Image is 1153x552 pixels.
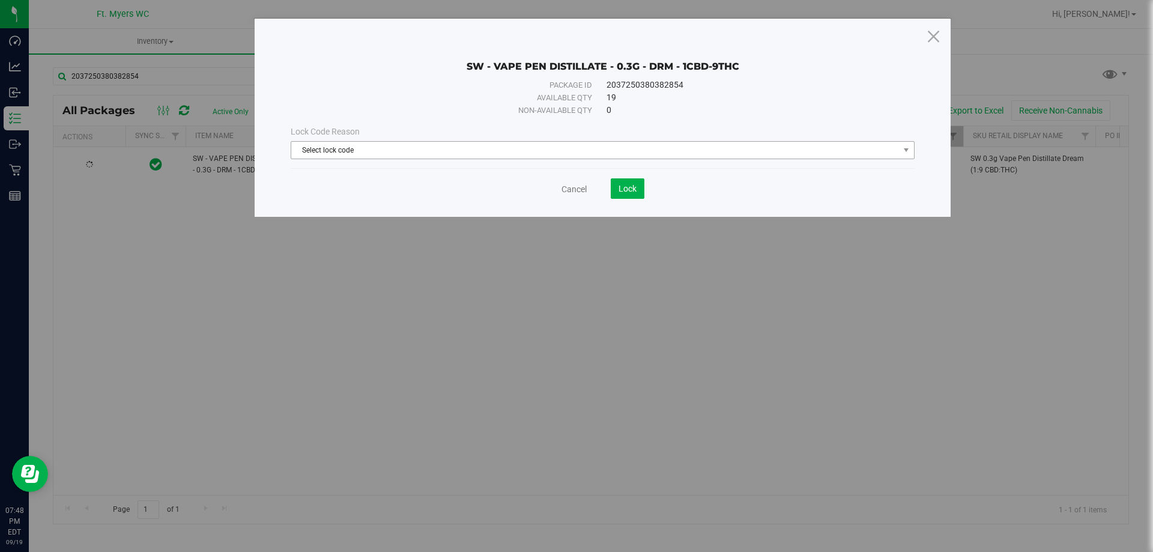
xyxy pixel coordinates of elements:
[607,79,888,91] div: 2037250380382854
[291,142,899,159] span: Select lock code
[318,105,592,117] div: Non-available qty
[12,456,48,492] iframe: Resource center
[611,178,644,199] button: Lock
[291,43,915,73] div: SW - VAPE PEN DISTILLATE - 0.3G - DRM - 1CBD-9THC
[899,142,914,159] span: select
[561,183,587,195] a: Cancel
[607,91,888,104] div: 19
[619,184,637,193] span: Lock
[318,92,592,104] div: Available qty
[318,79,592,91] div: Package ID
[291,127,360,136] span: Lock Code Reason
[607,104,888,117] div: 0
